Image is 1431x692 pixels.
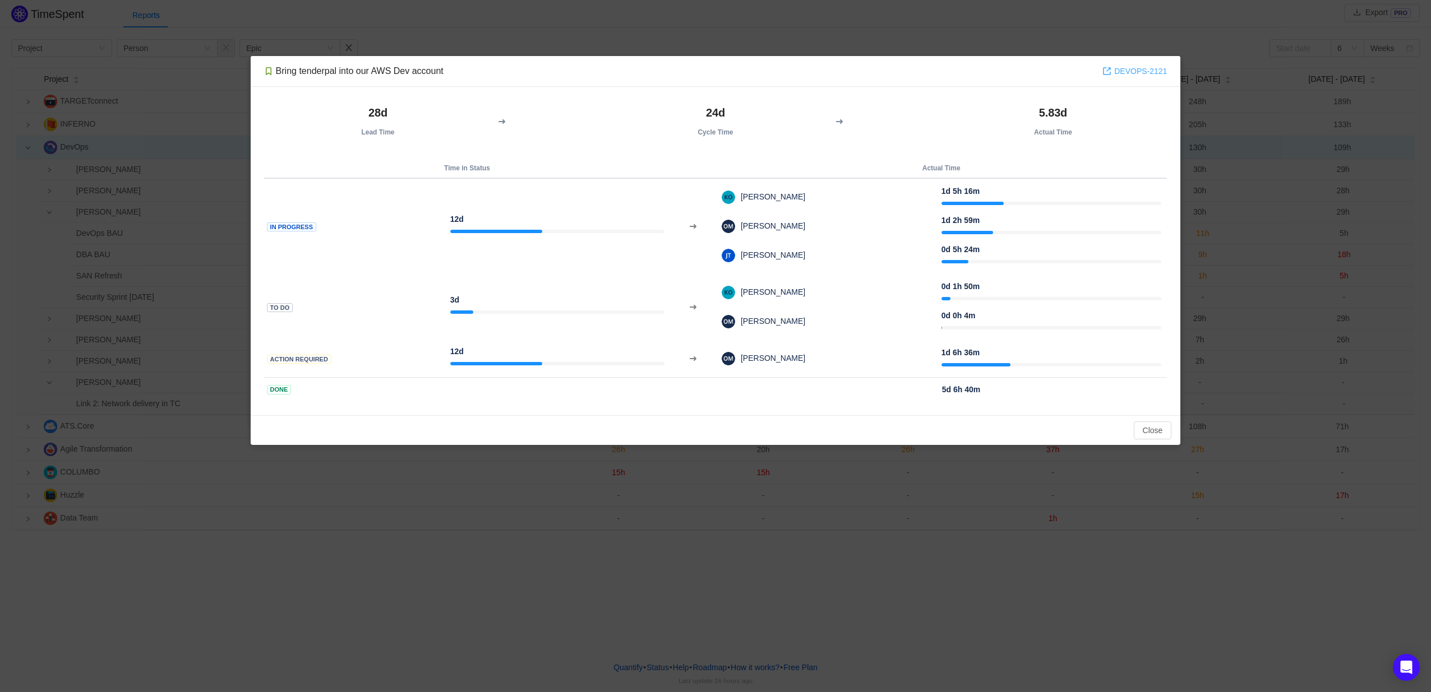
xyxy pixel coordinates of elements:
strong: 5.83d [1039,106,1067,119]
img: 10315 [264,67,273,76]
span: Action Required [267,355,331,364]
img: JT-3.png [722,249,735,262]
div: Bring tenderpal into our AWS Dev account [264,65,444,77]
strong: 5d 6h 40m [942,385,980,394]
span: [PERSON_NAME] [735,354,805,363]
th: Actual Time [716,159,1167,178]
div: Open Intercom Messenger [1393,654,1420,681]
th: Lead Time [264,100,492,142]
span: [PERSON_NAME] [735,221,805,230]
th: Cycle Time [602,100,830,142]
a: DEVOPS-2121 [1102,65,1167,77]
strong: 0d 5h 24m [941,245,980,254]
strong: 1d 5h 16m [941,187,980,196]
strong: 12d [450,215,464,224]
strong: 24d [706,106,725,119]
span: [PERSON_NAME] [735,250,805,259]
button: Close [1134,421,1172,439]
span: [PERSON_NAME] [735,287,805,296]
span: To Do [267,303,293,313]
strong: 28d [368,106,387,119]
th: Time in Status [264,159,671,178]
img: OM-0.png [722,352,735,365]
strong: 0d 0h 4m [941,311,976,320]
strong: 3d [450,295,459,304]
span: In Progress [267,222,316,232]
span: [PERSON_NAME] [735,192,805,201]
span: [PERSON_NAME] [735,317,805,326]
img: OM-0.png [722,315,735,328]
strong: 0d 1h 50m [941,282,980,291]
th: Actual Time [939,100,1167,142]
strong: 1d 2h 59m [941,216,980,225]
span: Done [267,385,292,394]
strong: 12d [450,347,464,356]
img: 2bcac682f39fa1c9b39fba1485818fef [722,191,735,204]
strong: 1d 6h 36m [941,348,980,357]
img: OM-0.png [722,220,735,233]
img: 2bcac682f39fa1c9b39fba1485818fef [722,286,735,299]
